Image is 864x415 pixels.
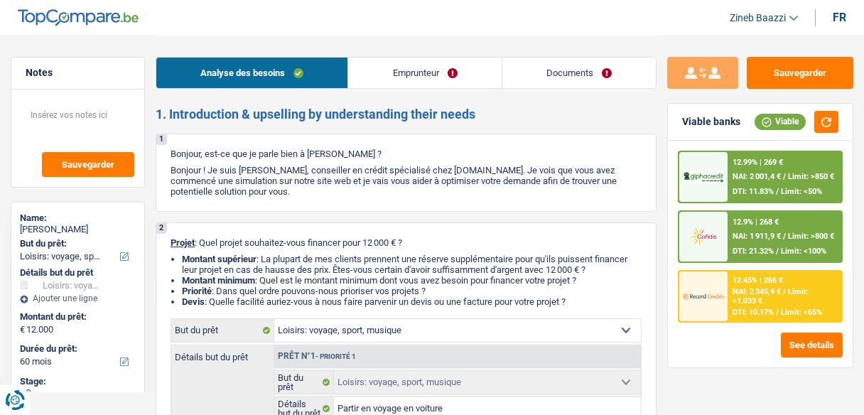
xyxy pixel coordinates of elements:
[733,232,781,241] span: NAI: 1 911,9 €
[348,58,501,88] a: Emprunteur
[733,172,781,181] span: NAI: 2 001,4 €
[733,247,774,256] span: DTI: 21.32%
[683,226,724,247] img: Cofidis
[20,238,133,249] label: But du prêt:
[156,134,167,145] div: 1
[274,352,360,361] div: Prêt n°1
[833,11,846,24] div: fr
[182,275,255,286] strong: Montant minimum
[788,172,834,181] span: Limit: >850 €
[182,254,642,275] li: : La plupart de mes clients prennent une réserve supplémentaire pour qu'ils puissent financer leu...
[781,333,843,357] button: See details
[730,12,786,24] span: Zineb Baazzi
[733,287,809,306] span: Limit: >1.033 €
[682,116,740,128] div: Viable banks
[788,232,834,241] span: Limit: >800 €
[733,158,783,167] div: 12.99% | 269 €
[182,296,205,307] span: Devis
[171,345,274,362] label: Détails but du prêt
[182,275,642,286] li: : Quel est le montant minimum dont vous avez besoin pour financer votre projet ?
[171,237,642,248] p: : Quel projet souhaitez-vous financer pour 12 000 € ?
[171,149,642,159] p: Bonjour, est-ce que je parle bien à [PERSON_NAME] ?
[718,6,798,30] a: Zineb Baazzi
[20,224,136,235] div: [PERSON_NAME]
[182,254,256,264] strong: Montant supérieur
[182,286,642,296] li: : Dans quel ordre pouvons-nous prioriser vos projets ?
[18,9,139,26] img: TopCompare Logo
[171,165,642,197] p: Bonjour ! Je suis [PERSON_NAME], conseiller en crédit spécialisé chez [DOMAIN_NAME]. Je vois que ...
[20,311,133,323] label: Montant du prêt:
[171,319,274,342] label: But du prêt
[20,212,136,224] div: Name:
[20,376,136,387] div: Stage:
[171,237,195,248] span: Projet
[62,160,114,169] span: Sauvegarder
[733,217,779,227] div: 12.9% | 268 €
[182,296,642,307] li: : Quelle facilité auriez-vous à nous faire parvenir un devis ou une facture pour votre projet ?
[274,371,334,394] label: But du prêt
[156,107,657,122] h2: 1. Introduction & upselling by understanding their needs
[776,308,779,317] span: /
[776,247,779,256] span: /
[783,172,786,181] span: /
[20,387,136,399] div: BS
[781,247,826,256] span: Limit: <100%
[781,187,822,196] span: Limit: <50%
[755,114,806,129] div: Viable
[783,287,786,296] span: /
[776,187,779,196] span: /
[502,58,656,88] a: Documents
[683,286,724,306] img: Record Credits
[733,287,781,296] span: NAI: 2 345,9 €
[20,293,136,303] div: Ajouter une ligne
[783,232,786,241] span: /
[42,152,134,177] button: Sauvegarder
[20,267,136,279] div: Détails but du prêt
[156,58,347,88] a: Analyse des besoins
[747,57,853,89] button: Sauvegarder
[156,223,167,234] div: 2
[733,276,783,285] div: 12.45% | 266 €
[733,187,774,196] span: DTI: 11.83%
[683,171,724,183] img: AlphaCredit
[733,308,774,317] span: DTI: 10.17%
[20,343,133,355] label: Durée du prêt:
[26,67,130,79] h5: Notes
[182,286,212,296] strong: Priorité
[781,308,822,317] span: Limit: <65%
[20,324,25,335] span: €
[315,352,356,360] span: - Priorité 1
